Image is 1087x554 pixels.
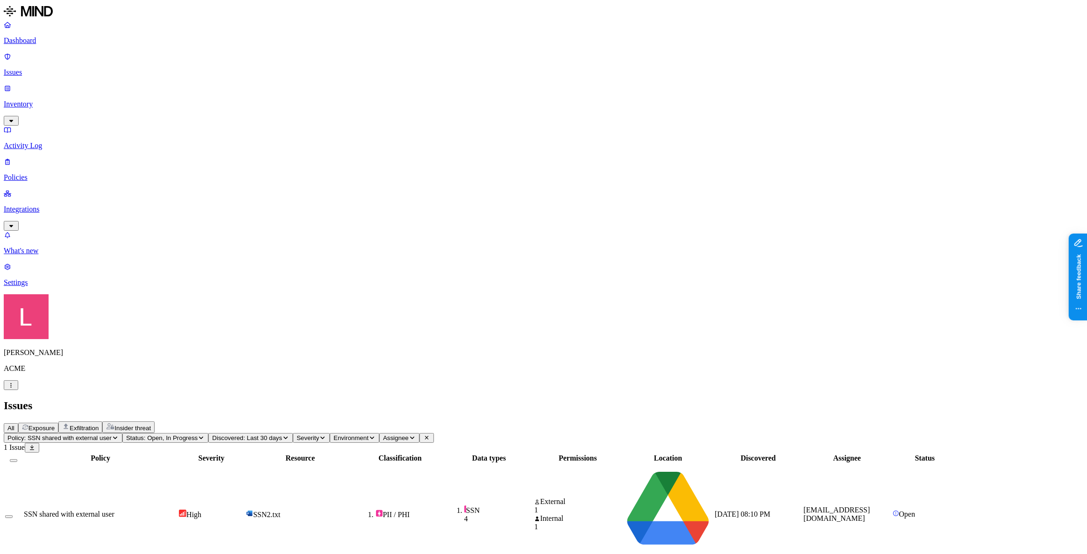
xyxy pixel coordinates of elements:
span: 1 Issue [4,443,25,451]
span: Exfiltration [70,425,99,432]
span: Status: Open, In Progress [126,434,198,441]
div: Permissions [534,454,621,462]
span: All [7,425,14,432]
p: What's new [4,247,1083,255]
p: Integrations [4,205,1083,213]
span: [DATE] 08:10 PM [715,510,770,518]
img: severity-high.svg [179,510,186,517]
div: 1 [534,523,621,531]
div: External [534,497,621,506]
div: Policy [24,454,177,462]
button: Select all [10,459,17,462]
span: SSN shared with external user [24,510,114,518]
a: Issues [4,52,1083,77]
span: SSN2.txt [253,511,280,518]
span: Open [899,510,916,518]
p: Issues [4,68,1083,77]
div: 1 [534,506,621,514]
span: Environment [334,434,369,441]
div: Assignee [803,454,890,462]
a: Integrations [4,189,1083,229]
span: Severity [297,434,319,441]
span: Policy: SSN shared with external user [7,434,112,441]
a: Dashboard [4,21,1083,45]
span: Exposure [28,425,55,432]
p: Inventory [4,100,1083,108]
a: Policies [4,157,1083,182]
a: What's new [4,231,1083,255]
div: Data types [446,454,533,462]
div: Classification [357,454,444,462]
a: Settings [4,263,1083,287]
div: Internal [534,514,621,523]
span: Assignee [383,434,409,441]
div: Discovered [715,454,802,462]
p: Dashboard [4,36,1083,45]
img: pii-line.svg [464,505,466,513]
span: [EMAIL_ADDRESS][DOMAIN_NAME] [803,506,870,522]
img: MIND [4,4,53,19]
span: High [186,511,201,518]
p: Policies [4,173,1083,182]
img: microsoft-word.svg [246,510,253,517]
img: google-drive.svg [623,464,713,554]
a: Inventory [4,84,1083,124]
button: Select row [5,515,13,518]
span: Insider threat [114,425,151,432]
div: Severity [179,454,244,462]
div: PII / PHI [376,510,444,519]
img: Landen Brown [4,294,49,339]
a: MIND [4,4,1083,21]
div: SSN [464,505,533,515]
p: Settings [4,278,1083,287]
img: status-open.svg [893,510,899,517]
img: pii.svg [376,510,383,517]
p: ACME [4,364,1083,373]
div: Location [623,454,713,462]
p: Activity Log [4,142,1083,150]
h2: Issues [4,399,1083,412]
div: 4 [464,515,533,523]
a: Activity Log [4,126,1083,150]
div: Status [893,454,958,462]
div: Resource [246,454,355,462]
span: Discovered: Last 30 days [212,434,282,441]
